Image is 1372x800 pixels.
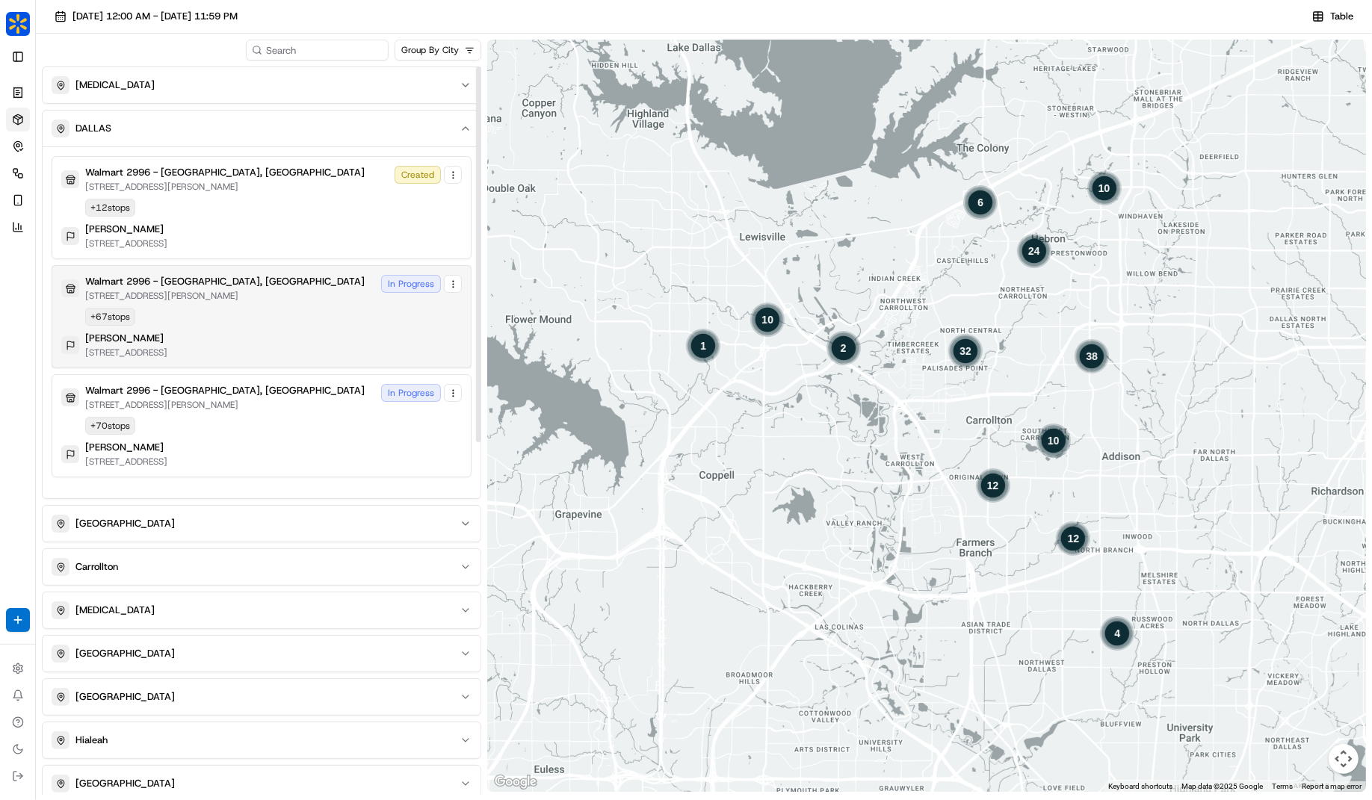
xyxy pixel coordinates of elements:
div: 1 route. 0 pickups and 6 dropoffs. [962,184,998,220]
button: DALLAS [43,111,480,146]
div: 1 route. 0 pickups and 12 dropoffs. [1055,520,1091,556]
p: [STREET_ADDRESS] [85,347,167,359]
a: 📗Knowledge Base [9,210,120,237]
p: [PERSON_NAME] [85,441,164,454]
a: 💻API Documentation [120,210,246,237]
button: Hialeah [43,722,480,758]
div: 1 route. 0 pickups and 2 dropoffs. [826,329,862,365]
p: Walmart 2996 - [GEOGRAPHIC_DATA], [GEOGRAPHIC_DATA] [85,275,365,288]
button: Keyboard shortcuts [1108,781,1172,792]
div: 38 [1074,338,1110,373]
span: Table [1330,10,1353,23]
p: [GEOGRAPHIC_DATA] [75,647,175,660]
div: + 70 stops [85,417,135,435]
div: 1 route. 0 pickups and 24 dropoffs. [1016,232,1052,268]
span: [DATE] 12:00 AM - [DATE] 11:59 PM [72,10,238,23]
p: [GEOGRAPHIC_DATA] [75,777,175,790]
div: 6 [962,184,998,220]
div: + 12 stops [85,199,135,217]
span: Map data ©2025 Google [1181,782,1263,790]
p: [GEOGRAPHIC_DATA] [75,517,175,530]
p: [GEOGRAPHIC_DATA] [75,690,175,704]
button: [GEOGRAPHIC_DATA] [43,506,480,542]
input: Got a question? Start typing here... [39,96,269,111]
p: [STREET_ADDRESS][PERSON_NAME] [85,399,365,411]
div: 1 route. 0 pickups and 10 dropoffs. [1036,422,1072,458]
div: 1 route. 0 pickups and 1 dropoff. [685,327,721,363]
div: 1 route. 0 pickups and 10 dropoffs. [1087,170,1122,206]
img: 1736555255976-a54dd68f-1ca7-489b-9aae-adbdc363a1c4 [15,142,42,169]
p: DALLAS [75,122,111,135]
p: [STREET_ADDRESS] [85,238,167,249]
div: DALLAS [43,146,480,498]
p: Hialeah [75,734,108,747]
div: 4 [1099,615,1135,651]
div: 10 [1087,170,1122,206]
div: 10 [1036,422,1072,458]
p: [STREET_ADDRESS][PERSON_NAME] [85,181,365,193]
p: Walmart 2996 - [GEOGRAPHIC_DATA], [GEOGRAPHIC_DATA] [85,166,365,179]
div: 32 [948,332,983,368]
div: 1 [685,327,721,363]
button: Map camera controls [1329,744,1359,774]
button: [GEOGRAPHIC_DATA] [43,636,480,672]
div: 📗 [15,217,27,229]
button: [DATE] 12:00 AM - [DATE] 11:59 PM [48,6,244,27]
div: Start new chat [51,142,245,157]
div: 1 route. 0 pickups and 32 dropoffs. [948,332,983,368]
a: Report a map error [1302,782,1362,790]
a: Terms (opens in new tab) [1272,782,1293,790]
p: Welcome 👋 [15,59,272,83]
p: [MEDICAL_DATA] [75,78,155,92]
p: [STREET_ADDRESS] [85,456,167,468]
div: 10 [750,301,785,337]
img: Nash [15,14,45,44]
a: Powered byPylon [105,252,181,264]
div: We're available if you need us! [51,157,189,169]
span: Group By City [401,44,459,56]
button: [MEDICAL_DATA] [43,592,480,628]
p: [PERSON_NAME] [85,223,164,236]
div: 1 route. 0 pickups and 12 dropoffs. [975,468,1011,503]
span: API Documentation [141,216,240,231]
div: + 67 stops [85,308,135,326]
p: Walmart 2996 - [GEOGRAPHIC_DATA], [GEOGRAPHIC_DATA] [85,384,365,397]
button: [GEOGRAPHIC_DATA] [43,679,480,715]
div: 24 [1016,232,1052,268]
p: [MEDICAL_DATA] [75,604,155,617]
button: Walmart US Stores [6,6,30,42]
div: 💻 [126,217,138,229]
img: Google [491,772,540,792]
div: 2 [826,329,862,365]
button: [MEDICAL_DATA] [43,67,480,103]
p: Carrollton [75,560,118,574]
span: Pylon [149,252,181,264]
a: Open this area in Google Maps (opens a new window) [491,772,540,792]
button: Table [1305,6,1360,27]
div: 3 routes. 6 pickups and 30 dropoffs. [1074,338,1110,373]
button: Start new chat [254,146,272,164]
button: Carrollton [43,549,480,585]
p: [PERSON_NAME] [85,332,164,345]
p: [STREET_ADDRESS][PERSON_NAME] [85,290,365,302]
div: 12 [1055,520,1091,556]
div: 12 [975,468,1011,503]
input: Search [246,40,389,61]
img: Walmart US Stores [6,12,30,36]
div: 1 route. 0 pickups and 4 dropoffs. [1099,615,1135,651]
div: 1 route. 0 pickups and 9 dropoffs. [750,301,785,337]
span: Knowledge Base [30,216,114,231]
